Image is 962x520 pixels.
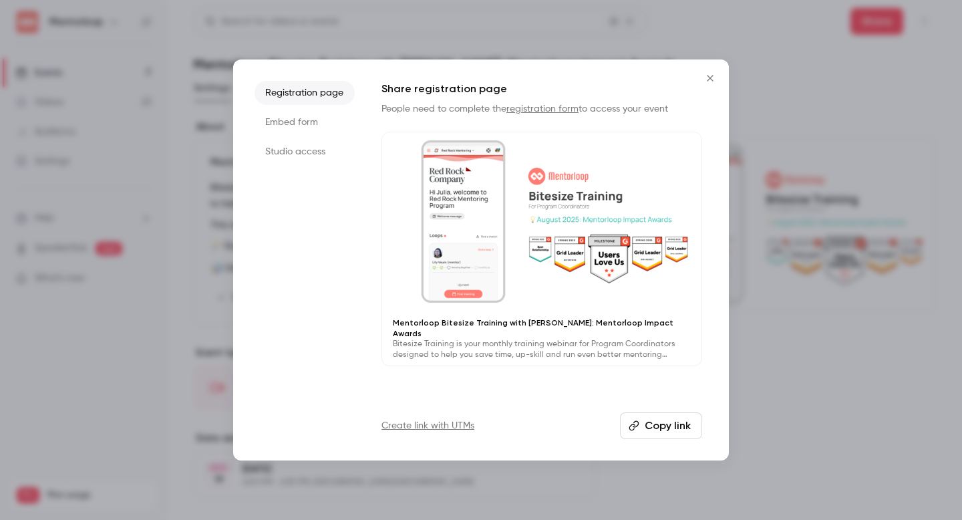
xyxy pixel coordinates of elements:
[381,419,474,432] a: Create link with UTMs
[381,132,702,366] a: Mentorloop Bitesize Training with [PERSON_NAME]: Mentorloop Impact AwardsBitesize Training is you...
[393,317,691,339] p: Mentorloop Bitesize Training with [PERSON_NAME]: Mentorloop Impact Awards
[381,102,702,116] p: People need to complete the to access your event
[381,81,702,97] h1: Share registration page
[393,339,691,360] p: Bitesize Training is your monthly training webinar for Program Coordinators designed to help you ...
[506,104,579,114] a: registration form
[255,110,355,134] li: Embed form
[697,65,724,92] button: Close
[255,140,355,164] li: Studio access
[255,81,355,105] li: Registration page
[620,412,702,439] button: Copy link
